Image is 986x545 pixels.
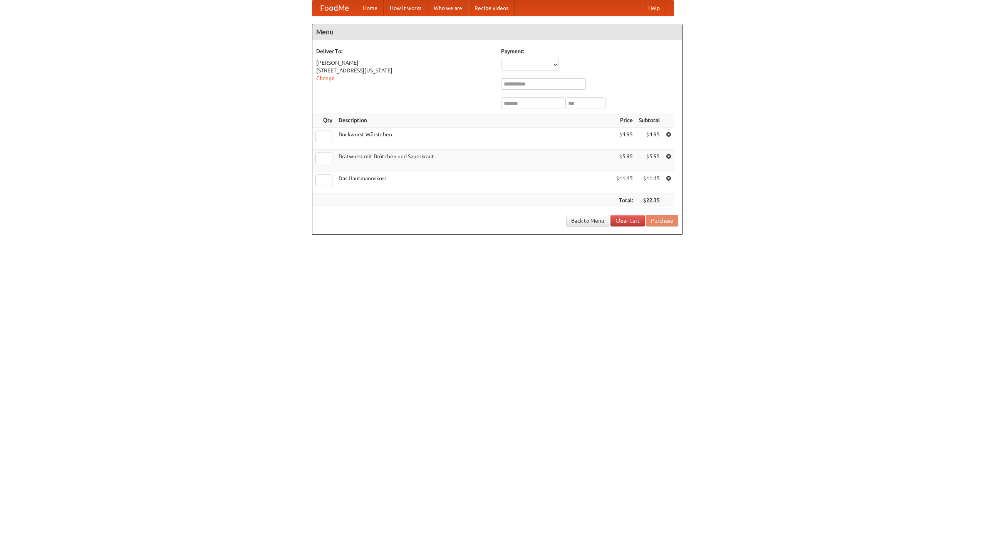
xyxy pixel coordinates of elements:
[335,149,613,171] td: Bratwurst mit Brötchen und Sauerkraut
[613,149,636,171] td: $5.95
[642,0,666,16] a: Help
[316,75,335,81] a: Change
[468,0,515,16] a: Recipe videos
[613,171,636,193] td: $11.45
[646,215,678,226] button: Purchase
[335,127,613,149] td: Bockwurst Würstchen
[384,0,428,16] a: How it works
[335,113,613,127] th: Description
[636,193,663,208] th: $22.35
[613,127,636,149] td: $4.95
[613,113,636,127] th: Price
[312,24,682,40] h4: Menu
[566,215,609,226] a: Back to Menu
[316,67,493,74] div: [STREET_ADDRESS][US_STATE]
[357,0,384,16] a: Home
[610,215,645,226] a: Clear Cart
[428,0,468,16] a: Who we are
[316,59,493,67] div: [PERSON_NAME]
[312,0,357,16] a: FoodMe
[636,171,663,193] td: $11.45
[636,149,663,171] td: $5.95
[312,113,335,127] th: Qty
[636,113,663,127] th: Subtotal
[636,127,663,149] td: $4.95
[501,47,678,55] h5: Payment:
[613,193,636,208] th: Total:
[335,171,613,193] td: Das Hausmannskost
[316,47,493,55] h5: Deliver To:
